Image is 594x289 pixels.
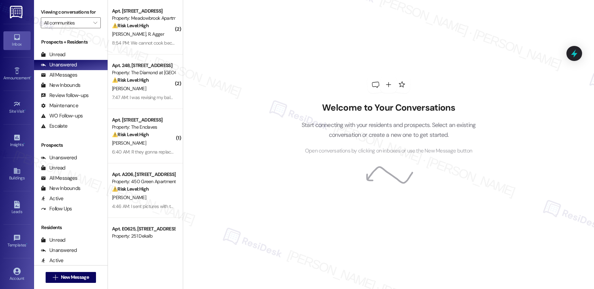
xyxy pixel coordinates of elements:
[41,82,80,89] div: New Inbounds
[41,61,77,68] div: Unanswered
[3,199,31,217] a: Leads
[46,272,96,283] button: New Message
[3,266,31,284] a: Account
[112,22,149,29] strong: ⚠️ Risk Level: High
[23,141,25,146] span: •
[112,77,149,83] strong: ⚠️ Risk Level: High
[112,62,175,69] div: Apt. 248, [STREET_ADDRESS]
[44,17,90,28] input: All communities
[112,124,175,131] div: Property: The Enclaves
[41,205,72,212] div: Follow Ups
[41,71,77,79] div: All Messages
[148,31,164,37] span: R. Agger
[112,31,148,37] span: [PERSON_NAME]
[112,15,175,22] div: Property: Meadowbrook Apartments
[112,140,146,146] span: [PERSON_NAME]
[112,178,175,185] div: Property: 450 Green Apartments
[41,195,64,202] div: Active
[112,116,175,124] div: Apt. [STREET_ADDRESS]
[112,225,175,232] div: Apt. E0625, [STREET_ADDRESS]
[41,51,65,58] div: Unread
[34,38,108,46] div: Prospects + Residents
[41,123,67,130] div: Escalate
[3,98,31,117] a: Site Visit •
[112,69,175,76] div: Property: The Diamond at [GEOGRAPHIC_DATA]
[10,6,24,18] img: ResiDesk Logo
[41,247,77,254] div: Unanswered
[30,75,31,79] span: •
[34,224,108,231] div: Residents
[112,186,149,192] strong: ⚠️ Risk Level: High
[93,20,97,26] i: 
[41,237,65,244] div: Unread
[26,242,27,246] span: •
[41,102,78,109] div: Maintenance
[112,85,146,92] span: [PERSON_NAME]
[41,164,65,172] div: Unread
[41,92,89,99] div: Review follow-ups
[53,275,58,280] i: 
[3,232,31,251] a: Templates •
[112,131,149,138] strong: ⚠️ Risk Level: High
[41,7,101,17] label: Viewing conversations for
[112,171,175,178] div: Apt. A206, [STREET_ADDRESS][PERSON_NAME]
[112,232,175,240] div: Property: 251 Dekalb
[112,7,175,15] div: Apt. [STREET_ADDRESS]
[112,194,146,200] span: [PERSON_NAME]
[34,142,108,149] div: Prospects
[3,132,31,150] a: Insights •
[112,40,208,46] div: 8:54 PM: We cannot cook because of this issue .
[112,203,465,209] div: 4:46 AM: I sent pictures with the service request, and the maintenance supervisor took a video of...
[61,274,89,281] span: New Message
[305,147,472,155] span: Open conversations by clicking on inboxes or use the New Message button
[41,154,77,161] div: Unanswered
[291,102,486,113] h2: Welcome to Your Conversations
[112,94,376,100] div: 7:47 AM: I was revising my balance in domuso and it says that I have a violation for insurance le...
[41,185,80,192] div: New Inbounds
[3,165,31,183] a: Buildings
[41,175,77,182] div: All Messages
[3,31,31,50] a: Inbox
[25,108,26,113] span: •
[112,149,176,155] div: 6:40 AM: R they gonna replace?
[41,257,64,264] div: Active
[41,112,83,119] div: WO Follow-ups
[291,120,486,140] p: Start connecting with your residents and prospects. Select an existing conversation or create a n...
[112,240,149,246] strong: ⚠️ Risk Level: High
